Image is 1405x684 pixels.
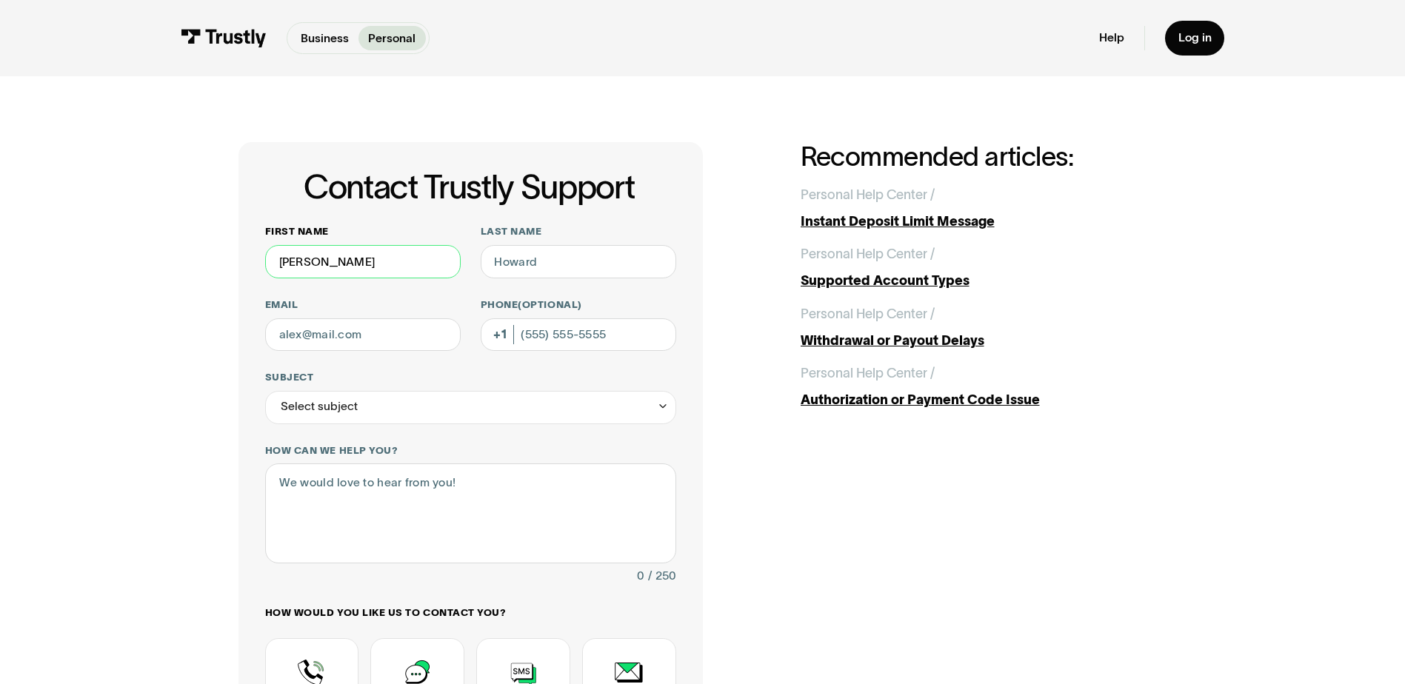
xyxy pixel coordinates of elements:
[801,244,935,264] div: Personal Help Center /
[281,397,358,417] div: Select subject
[481,245,676,278] input: Howard
[265,225,461,238] label: First name
[801,244,1167,291] a: Personal Help Center /Supported Account Types
[801,185,935,205] div: Personal Help Center /
[265,298,461,312] label: Email
[368,30,416,47] p: Personal
[262,169,676,205] h1: Contact Trustly Support
[481,318,676,352] input: (555) 555-5555
[265,391,676,424] div: Select subject
[265,245,461,278] input: Alex
[801,304,935,324] div: Personal Help Center /
[265,371,676,384] label: Subject
[801,390,1167,410] div: Authorization or Payment Code Issue
[801,304,1167,351] a: Personal Help Center /Withdrawal or Payout Delays
[481,225,676,238] label: Last name
[1099,30,1124,45] a: Help
[181,29,267,47] img: Trustly Logo
[265,318,461,352] input: alex@mail.com
[801,331,1167,351] div: Withdrawal or Payout Delays
[1178,30,1212,45] div: Log in
[801,271,1167,291] div: Supported Account Types
[301,30,349,47] p: Business
[265,606,676,620] label: How would you like us to contact you?
[265,444,676,457] label: How can we help you?
[637,566,644,586] div: 0
[290,26,358,50] a: Business
[801,142,1167,171] h2: Recommended articles:
[801,363,935,383] div: Personal Help Center /
[648,566,676,586] div: / 250
[481,298,676,312] label: Phone
[801,212,1167,232] div: Instant Deposit Limit Message
[358,26,426,50] a: Personal
[801,185,1167,232] a: Personal Help Center /Instant Deposit Limit Message
[1165,21,1225,56] a: Log in
[518,299,581,310] span: (Optional)
[801,363,1167,410] a: Personal Help Center /Authorization or Payment Code Issue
